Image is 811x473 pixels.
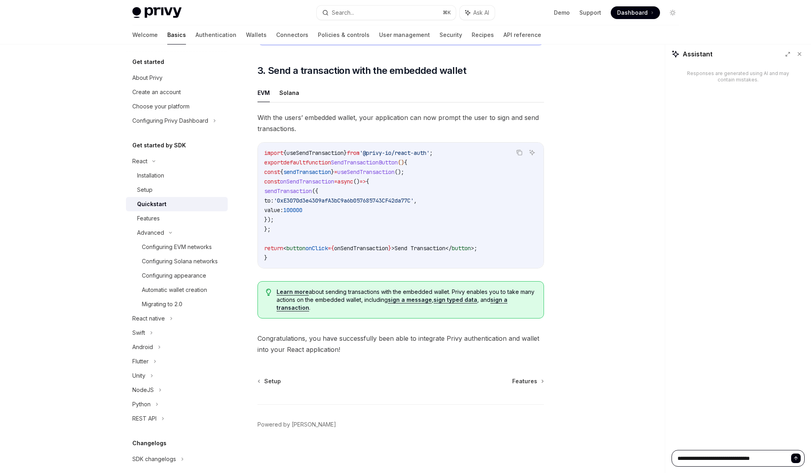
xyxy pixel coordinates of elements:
[318,25,370,44] a: Policies & controls
[554,9,570,17] a: Demo
[132,116,208,125] div: Configuring Privy Dashboard
[512,377,537,385] span: Features
[126,71,228,85] a: About Privy
[366,178,369,185] span: {
[264,377,281,385] span: Setup
[283,149,286,156] span: {
[460,6,495,20] button: Ask AI
[579,9,601,17] a: Support
[132,385,154,395] div: NodeJS
[132,7,182,18] img: light logo
[684,70,792,83] div: Responses are generated using AI and may contain mistakes.
[274,197,414,204] span: '0xE3070d3e4309afA3bC9a6b057685743CF42da77C'
[137,185,153,195] div: Setup
[264,216,274,223] span: });
[264,226,271,233] span: };
[264,197,274,204] span: to:
[257,333,544,355] span: Congratulations, you have successfully been able to integrate Privy authentication and wallet int...
[337,168,395,176] span: useSendTransaction
[126,297,228,311] a: Migrating to 2.0
[257,421,336,429] a: Powered by [PERSON_NAME]
[280,168,283,176] span: {
[137,228,164,237] div: Advanced
[286,149,344,156] span: useSendTransaction
[266,289,271,296] svg: Tip
[388,245,391,252] span: }
[395,168,404,176] span: ();
[264,254,267,261] span: }
[126,240,228,254] a: Configuring EVM networks
[404,159,407,166] span: {
[452,245,471,252] span: button
[195,25,236,44] a: Authentication
[132,438,166,448] h5: Changelogs
[379,25,430,44] a: User management
[142,257,218,266] div: Configuring Solana networks
[264,159,283,166] span: export
[137,171,164,180] div: Installation
[360,149,430,156] span: '@privy-io/react-auth'
[132,156,147,166] div: React
[142,299,182,309] div: Migrating to 2.0
[137,199,166,209] div: Quickstart
[132,357,149,366] div: Flutter
[360,178,366,185] span: =>
[683,49,712,59] span: Assistant
[617,9,648,17] span: Dashboard
[331,159,398,166] span: SendTransactionButton
[666,6,679,19] button: Toggle dark mode
[132,371,145,380] div: Unity
[132,87,181,97] div: Create an account
[264,245,283,252] span: return
[353,178,360,185] span: ()
[471,245,474,252] span: >
[334,168,337,176] span: =
[430,149,433,156] span: ;
[132,328,145,338] div: Swift
[142,285,207,295] div: Automatic wallet creation
[306,245,328,252] span: onClick
[142,271,206,280] div: Configuring appearance
[132,342,153,352] div: Android
[258,377,281,385] a: Setup
[503,25,541,44] a: API reference
[611,6,660,19] a: Dashboard
[126,85,228,99] a: Create an account
[306,159,331,166] span: function
[132,414,157,423] div: REST API
[280,178,334,185] span: onSendTransaction
[137,214,160,223] div: Features
[398,159,404,166] span: ()
[512,377,543,385] a: Features
[514,147,525,158] button: Copy the contents from the code block
[312,187,318,195] span: ({
[331,245,334,252] span: {
[445,245,452,252] span: </
[283,245,286,252] span: <
[257,64,466,77] span: 3. Send a transaction with the embedded wallet
[331,168,334,176] span: }
[264,168,280,176] span: const
[414,197,417,204] span: ,
[277,288,535,312] span: about sending transactions with the embedded wallet. Privy enables you to take many actions on th...
[347,149,360,156] span: from
[334,178,337,185] span: =
[264,207,283,214] span: value:
[132,57,164,67] h5: Get started
[167,25,186,44] a: Basics
[527,147,537,158] button: Ask AI
[264,149,283,156] span: import
[132,400,151,409] div: Python
[283,168,331,176] span: sendTransaction
[443,10,451,16] span: ⌘ K
[474,245,477,252] span: ;
[257,83,270,102] button: EVM
[395,245,445,252] span: Send Transaction
[126,254,228,268] a: Configuring Solana networks
[264,187,312,195] span: sendTransaction
[277,288,309,295] a: Learn more
[132,314,165,323] div: React native
[126,283,228,297] a: Automatic wallet creation
[791,454,801,463] button: Send message
[126,183,228,197] a: Setup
